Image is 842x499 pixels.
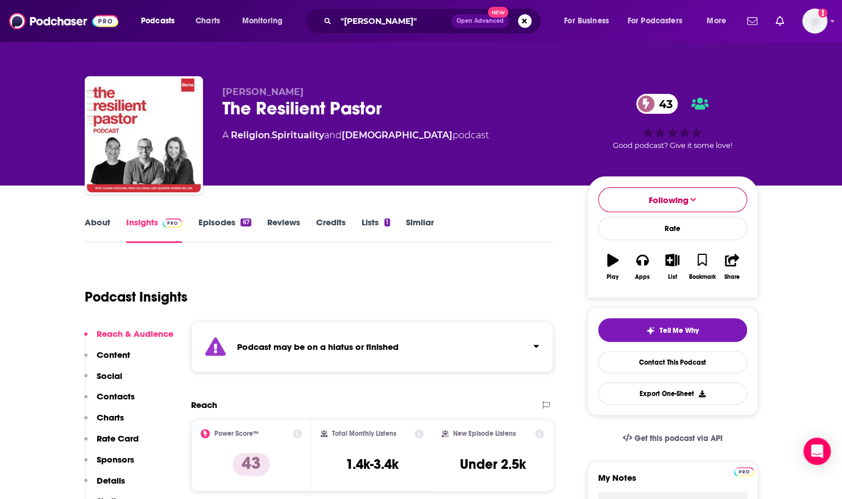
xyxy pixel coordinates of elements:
[717,246,746,287] button: Share
[460,456,526,473] h3: Under 2.5k
[556,12,623,30] button: open menu
[802,9,827,34] button: Show profile menu
[191,399,217,410] h2: Reach
[699,12,740,30] button: open menu
[84,412,124,433] button: Charts
[240,218,251,226] div: 67
[802,9,827,34] span: Logged in as ShellB
[198,217,251,243] a: Episodes67
[635,274,650,281] div: Apps
[316,8,552,34] div: Search podcasts, credits, & more...
[316,217,346,243] a: Credits
[214,430,259,438] h2: Power Score™
[332,430,396,438] h2: Total Monthly Listens
[646,326,655,335] img: tell me why sparkle
[771,11,789,31] a: Show notifications dropdown
[628,13,682,29] span: For Podcasters
[598,246,628,287] button: Play
[84,433,139,454] button: Rate Card
[620,12,699,30] button: open menu
[457,18,504,24] span: Open Advanced
[598,217,747,240] div: Rate
[272,130,324,141] a: Spirituality
[84,475,125,496] button: Details
[384,218,390,226] div: 1
[87,79,201,192] img: The Resilient Pastor
[587,86,758,157] div: 43Good podcast? Give it some love!
[688,274,715,281] div: Bookmark
[85,217,110,243] a: About
[818,9,827,18] svg: Add a profile image
[734,465,754,476] a: Pro website
[598,382,747,405] button: Export One-Sheet
[488,7,508,18] span: New
[687,246,717,287] button: Bookmark
[84,349,130,370] button: Content
[346,456,399,473] h3: 1.4k-3.4k
[97,391,135,402] p: Contacts
[85,288,188,306] h1: Podcast Insights
[133,12,189,30] button: open menu
[342,130,453,141] a: [DEMOGRAPHIC_DATA]
[636,94,678,114] a: 43
[231,130,270,141] a: Religion
[188,12,227,30] a: Charts
[734,467,754,476] img: Podchaser Pro
[657,246,687,287] button: List
[141,13,175,29] span: Podcasts
[660,326,699,335] span: Tell Me Why
[613,424,732,452] a: Get this podcast via API
[607,274,619,281] div: Play
[84,391,135,412] button: Contacts
[97,370,122,381] p: Social
[270,130,272,141] span: ,
[628,246,657,287] button: Apps
[242,13,283,29] span: Monitoring
[97,454,134,465] p: Sponsors
[453,430,516,438] h2: New Episode Listens
[196,13,220,29] span: Charts
[97,328,173,339] p: Reach & Audience
[9,10,118,32] img: Podchaser - Follow, Share and Rate Podcasts
[598,318,747,342] button: tell me why sparkleTell Me Why
[97,412,124,423] p: Charts
[222,86,304,97] span: [PERSON_NAME]
[191,321,554,372] section: Click to expand status details
[234,12,297,30] button: open menu
[267,217,300,243] a: Reviews
[97,349,130,360] p: Content
[336,12,451,30] input: Search podcasts, credits, & more...
[613,141,732,150] span: Good podcast? Give it some love!
[743,11,762,31] a: Show notifications dropdown
[324,130,342,141] span: and
[598,351,747,373] a: Contact This Podcast
[97,433,139,444] p: Rate Card
[648,94,678,114] span: 43
[707,13,726,29] span: More
[84,454,134,475] button: Sponsors
[598,187,747,212] button: Following
[233,453,270,476] p: 43
[97,475,125,486] p: Details
[222,129,489,142] div: A podcast
[803,438,831,465] div: Open Intercom Messenger
[126,217,182,243] a: InsightsPodchaser Pro
[802,9,827,34] img: User Profile
[598,472,747,492] label: My Notes
[163,218,182,228] img: Podchaser Pro
[564,13,609,29] span: For Business
[649,195,688,205] span: Following
[634,434,722,443] span: Get this podcast via API
[451,14,509,28] button: Open AdvancedNew
[362,217,390,243] a: Lists1
[84,328,173,349] button: Reach & Audience
[724,274,740,281] div: Share
[668,274,677,281] div: List
[406,217,434,243] a: Similar
[84,370,122,391] button: Social
[237,341,399,352] strong: Podcast may be on a hiatus or finished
